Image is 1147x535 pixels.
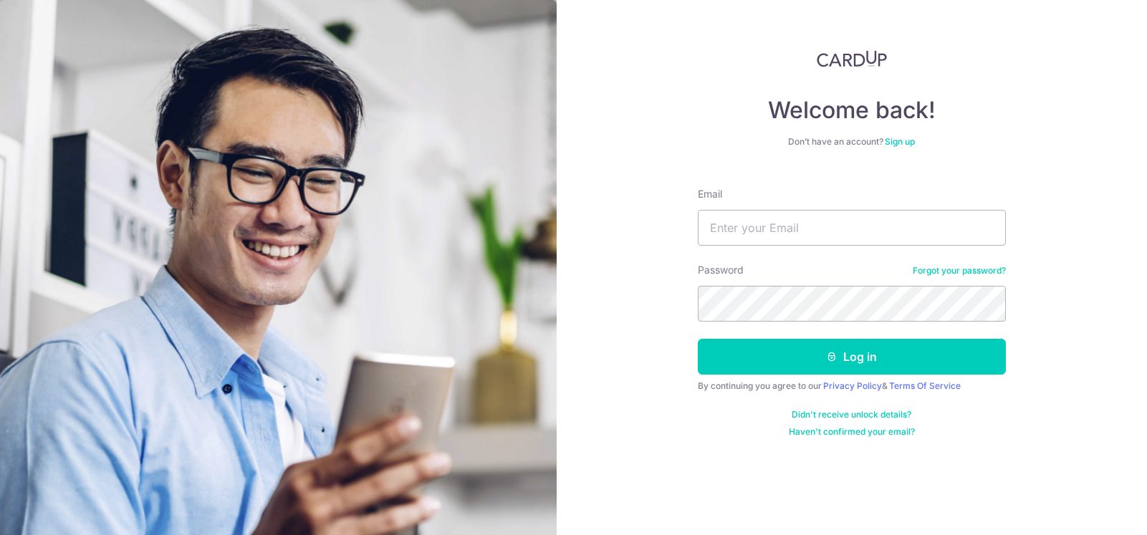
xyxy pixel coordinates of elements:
input: Enter your Email [698,210,1006,246]
img: CardUp Logo [817,50,887,67]
label: Email [698,187,722,201]
a: Forgot your password? [913,265,1006,276]
a: Privacy Policy [823,380,882,391]
button: Log in [698,339,1006,375]
a: Terms Of Service [889,380,961,391]
label: Password [698,263,744,277]
a: Haven't confirmed your email? [789,426,915,438]
div: By continuing you agree to our & [698,380,1006,392]
h4: Welcome back! [698,96,1006,125]
a: Sign up [885,136,915,147]
div: Don’t have an account? [698,136,1006,148]
a: Didn't receive unlock details? [792,409,911,420]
